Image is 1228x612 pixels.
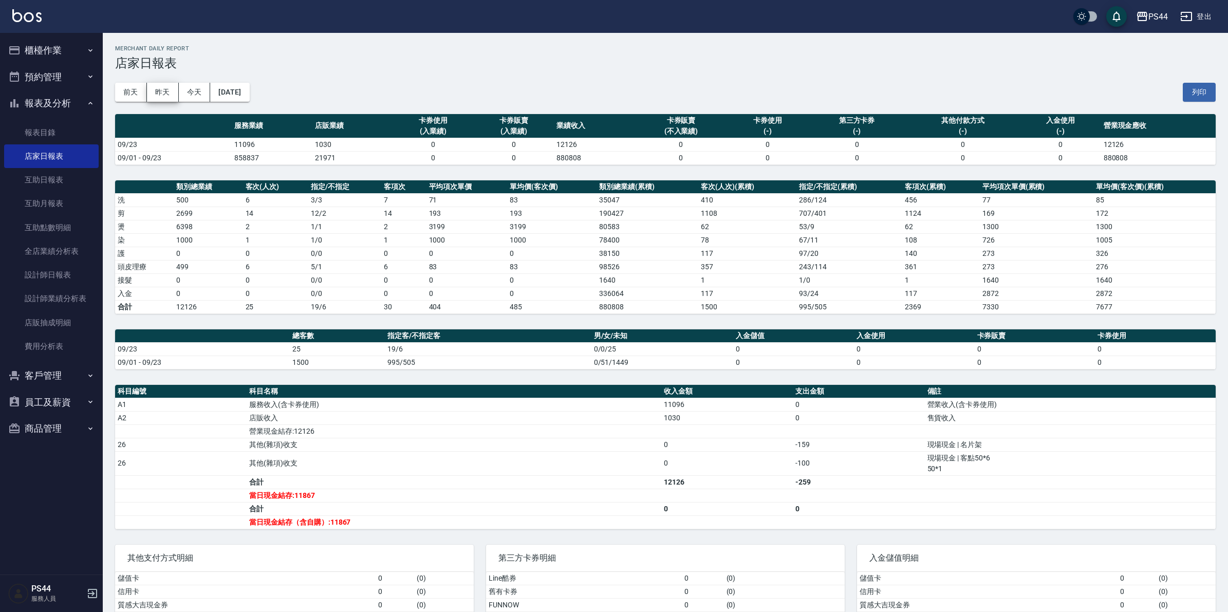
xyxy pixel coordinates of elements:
td: 3199 [426,220,508,233]
td: 273 [980,247,1093,260]
td: 0 [854,356,975,369]
td: 1124 [902,207,980,220]
td: 1300 [1093,220,1216,233]
td: 11096 [232,138,312,151]
td: 880808 [597,300,698,313]
td: 12 / 2 [308,207,381,220]
td: 0 [635,138,727,151]
td: 0 [661,438,793,451]
td: 質感大吉現金券 [115,598,376,611]
td: 14 [243,207,308,220]
span: 第三方卡券明細 [498,553,832,563]
td: 當日現金結存:11867 [247,489,661,502]
div: (不入業績) [637,126,724,137]
td: 0 [1118,598,1156,611]
td: 11096 [661,398,793,411]
td: 染 [115,233,174,247]
td: 5 / 1 [308,260,381,273]
td: 0 [243,247,308,260]
td: 0 [174,247,243,260]
td: 19/6 [385,342,591,356]
td: 326 [1093,247,1216,260]
td: 0 / 0 [308,247,381,260]
div: (入業績) [476,126,552,137]
td: 0 [808,151,905,164]
td: 26 [115,438,247,451]
td: 1 / 0 [308,233,381,247]
button: save [1106,6,1127,27]
span: 入金儲值明細 [869,553,1203,563]
button: 列印 [1183,83,1216,102]
td: 1 / 1 [308,220,381,233]
th: 收入金額 [661,385,793,398]
td: 0 [1118,572,1156,585]
div: 第三方卡券 [810,115,903,126]
td: 361 [902,260,980,273]
td: 67 / 11 [796,233,902,247]
td: 洗 [115,193,174,207]
td: 995/505 [385,356,591,369]
td: ( 0 ) [414,585,474,598]
td: 286 / 124 [796,193,902,207]
td: 現場現金 | 客點50*6 50*1 [925,451,1216,475]
td: 0 [906,138,1020,151]
td: 接髮 [115,273,174,287]
a: 設計師日報表 [4,263,99,287]
td: 169 [980,207,1093,220]
td: 0 [1020,138,1101,151]
td: 6 [381,260,426,273]
td: 0 [1095,356,1216,369]
th: 入金儲值 [733,329,854,343]
th: 總客數 [290,329,385,343]
td: 合計 [115,300,174,313]
a: 全店業績分析表 [4,239,99,263]
td: ( 0 ) [1156,572,1216,585]
div: 卡券使用 [730,115,806,126]
a: 費用分析表 [4,335,99,358]
td: 0 [1020,151,1101,164]
td: 880808 [554,151,635,164]
td: -259 [793,475,924,489]
td: 3199 [507,220,597,233]
button: 前天 [115,83,147,102]
td: 0 / 0 [308,287,381,300]
td: 儲值卡 [115,572,376,585]
td: 1030 [661,411,793,424]
td: 117 [698,287,796,300]
td: 858837 [232,151,312,164]
td: 0 [376,598,414,611]
td: 12126 [174,300,243,313]
td: 14 [381,207,426,220]
td: 剪 [115,207,174,220]
td: 1005 [1093,233,1216,247]
button: 客戶管理 [4,362,99,389]
td: 其他(雜項)收支 [247,438,661,451]
td: 0 [426,247,508,260]
td: 62 [902,220,980,233]
td: 儲值卡 [857,572,1118,585]
td: 0 [507,247,597,260]
th: 營業現金應收 [1101,114,1216,138]
th: 類別總業績(累積) [597,180,698,194]
div: (-) [810,126,903,137]
th: 卡券販賣 [975,329,1095,343]
div: PS44 [1148,10,1168,23]
td: 12126 [661,475,793,489]
button: 今天 [179,83,211,102]
div: (-) [1023,126,1099,137]
td: 0 [393,138,474,151]
td: 0 [376,585,414,598]
a: 設計師業績分析表 [4,287,99,310]
td: 09/01 - 09/23 [115,356,290,369]
div: (-) [730,126,806,137]
td: 0 [635,151,727,164]
th: 男/女/未知 [591,329,734,343]
td: 0 [793,411,924,424]
td: 2 [243,220,308,233]
td: 1 [902,273,980,287]
td: 0 [381,273,426,287]
th: 服務業績 [232,114,312,138]
td: 243 / 114 [796,260,902,273]
td: 09/23 [115,138,232,151]
h5: PS44 [31,584,84,594]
